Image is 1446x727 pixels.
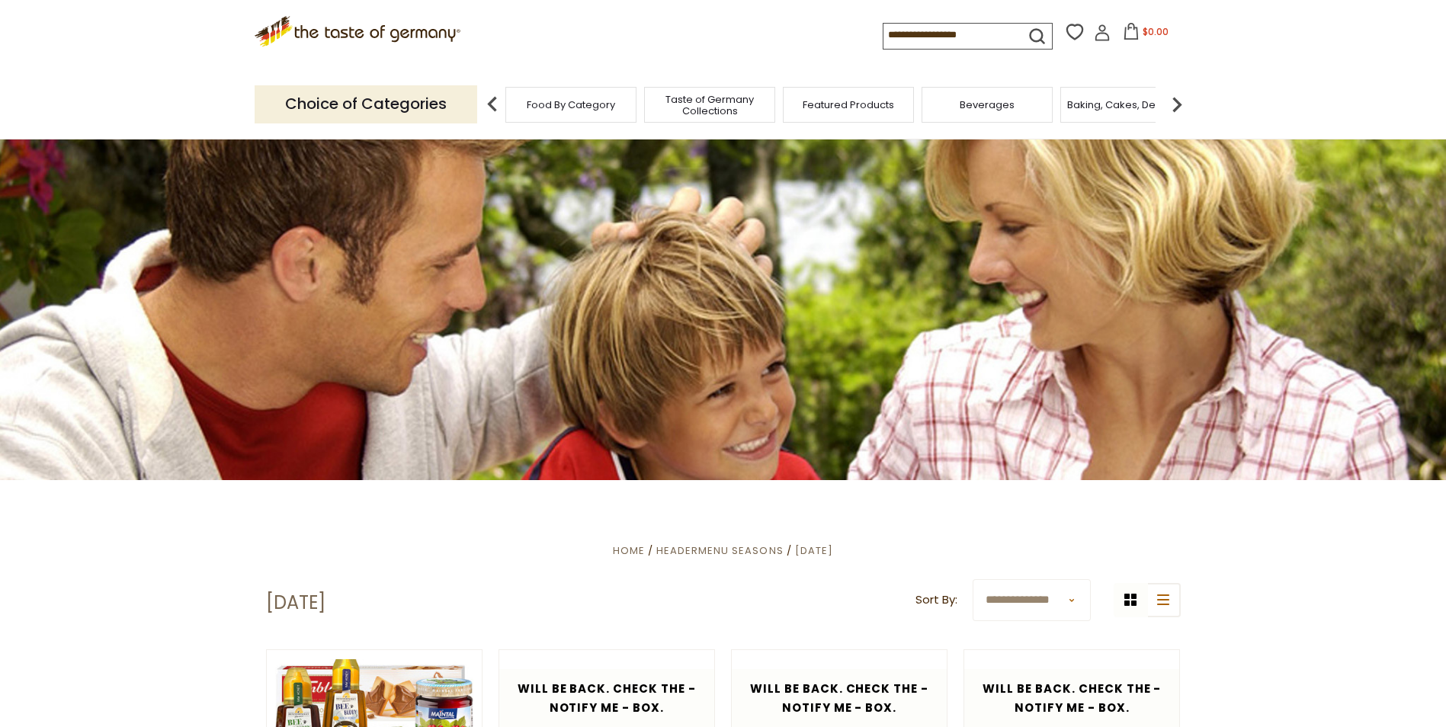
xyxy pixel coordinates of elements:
a: Taste of Germany Collections [649,94,771,117]
img: previous arrow [477,89,508,120]
img: next arrow [1162,89,1192,120]
span: $0.00 [1143,25,1169,38]
h1: [DATE] [266,591,325,614]
a: Beverages [960,99,1015,110]
a: HeaderMenu Seasons [656,543,783,558]
p: Choice of Categories [255,85,477,123]
button: $0.00 [1114,23,1178,46]
a: [DATE] [795,543,833,558]
a: Featured Products [803,99,894,110]
label: Sort By: [915,591,957,610]
a: Food By Category [527,99,615,110]
a: Home [613,543,645,558]
a: Baking, Cakes, Desserts [1067,99,1185,110]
